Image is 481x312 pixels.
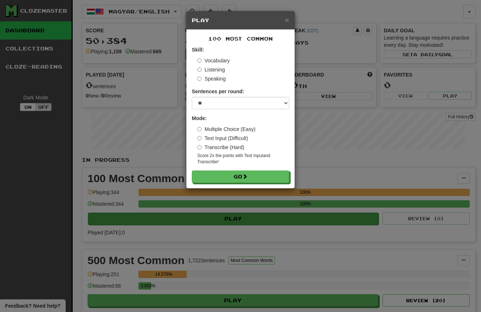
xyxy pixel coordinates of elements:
[197,126,255,133] label: Multiple Choice (Easy)
[192,171,289,183] button: Go
[192,47,204,53] strong: Skill:
[197,136,202,140] input: Text Input (Difficult)
[192,115,207,121] strong: Mode:
[285,16,289,24] span: ×
[197,153,289,165] small: Score 2x the points with Text Input and Transcribe !
[192,88,244,95] label: Sentences per round:
[197,77,202,81] input: Speaking
[197,127,202,131] input: Multiple Choice (Easy)
[197,57,230,64] label: Vocabulary
[197,66,225,73] label: Listening
[197,135,248,142] label: Text Input (Difficult)
[197,145,202,149] input: Transcribe (Hard)
[197,67,202,72] input: Listening
[197,58,202,63] input: Vocabulary
[192,17,289,24] h5: Play
[197,75,226,82] label: Speaking
[197,144,244,151] label: Transcribe (Hard)
[208,36,273,42] span: 100 Most Common
[285,16,289,24] button: Close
